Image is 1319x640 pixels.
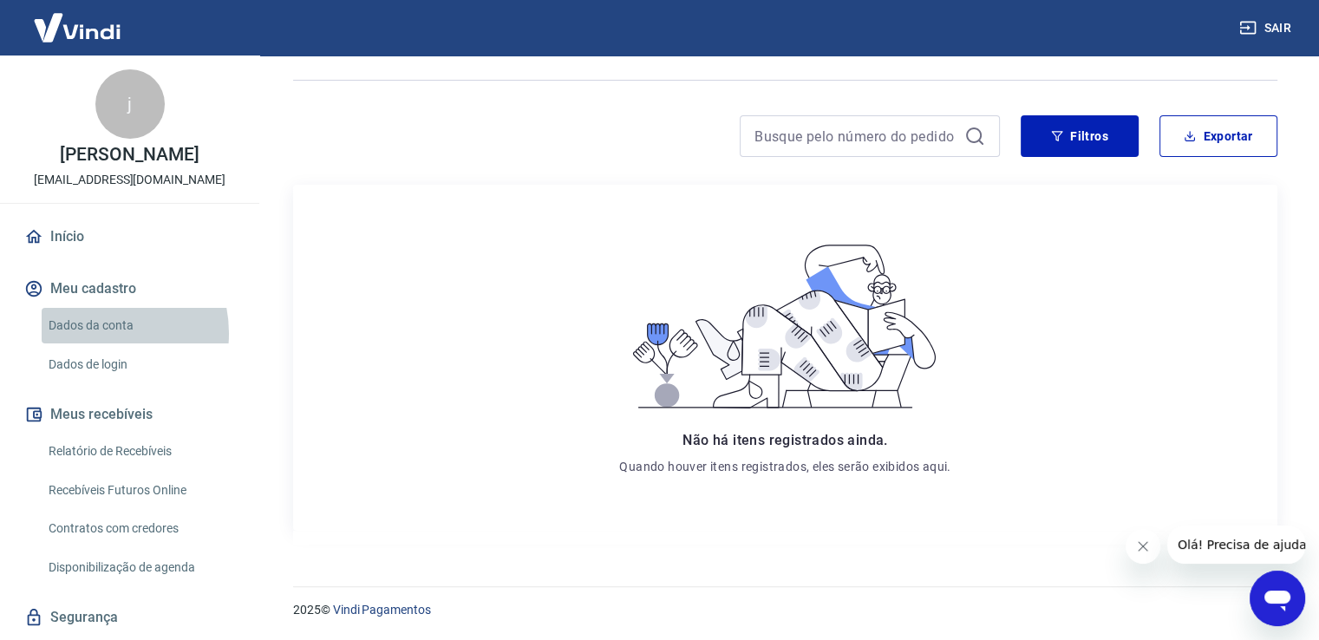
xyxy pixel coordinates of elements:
[619,458,950,475] p: Quando houver itens registrados, eles serão exibidos aqui.
[10,12,146,26] span: Olá! Precisa de ajuda?
[34,171,225,189] p: [EMAIL_ADDRESS][DOMAIN_NAME]
[1250,571,1305,626] iframe: Botão para abrir a janela de mensagens
[1021,115,1139,157] button: Filtros
[42,347,238,382] a: Dados de login
[42,511,238,546] a: Contratos com credores
[1126,529,1160,564] iframe: Fechar mensagem
[1159,115,1277,157] button: Exportar
[21,598,238,637] a: Segurança
[1167,526,1305,564] iframe: Mensagem da empresa
[42,434,238,469] a: Relatório de Recebíveis
[682,432,887,448] span: Não há itens registrados ainda.
[21,395,238,434] button: Meus recebíveis
[42,550,238,585] a: Disponibilização de agenda
[333,603,431,617] a: Vindi Pagamentos
[42,473,238,508] a: Recebíveis Futuros Online
[95,69,165,139] div: j
[1236,12,1298,44] button: Sair
[754,123,957,149] input: Busque pelo número do pedido
[21,270,238,308] button: Meu cadastro
[21,1,134,54] img: Vindi
[42,308,238,343] a: Dados da conta
[60,146,199,164] p: [PERSON_NAME]
[293,601,1277,619] p: 2025 ©
[21,218,238,256] a: Início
